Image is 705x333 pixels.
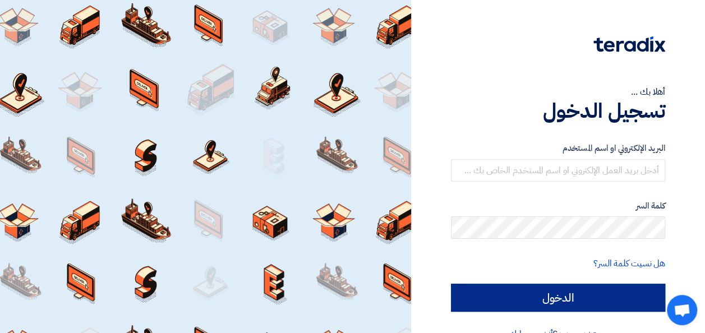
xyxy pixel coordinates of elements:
[451,200,665,212] label: كلمة السر
[593,257,665,270] a: هل نسيت كلمة السر؟
[451,284,665,312] input: الدخول
[451,159,665,182] input: أدخل بريد العمل الإلكتروني او اسم المستخدم الخاص بك ...
[667,295,697,325] a: Open chat
[593,36,665,52] img: Teradix logo
[451,142,665,155] label: البريد الإلكتروني او اسم المستخدم
[451,99,665,123] h1: تسجيل الدخول
[451,85,665,99] div: أهلا بك ...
